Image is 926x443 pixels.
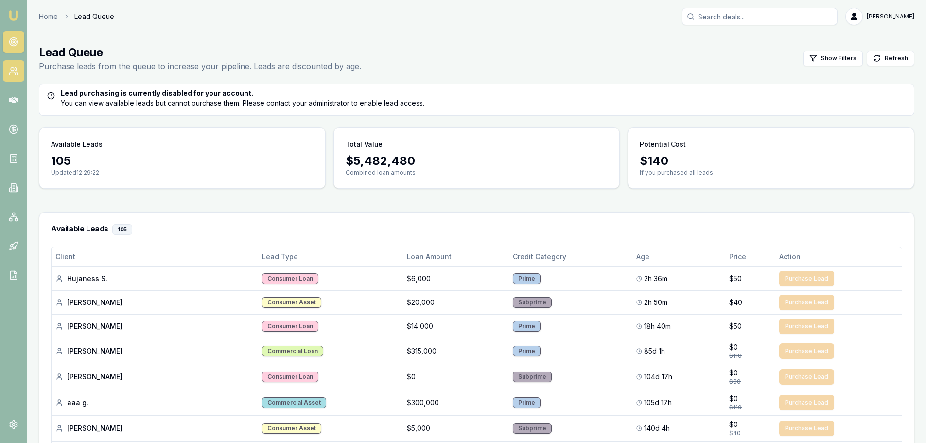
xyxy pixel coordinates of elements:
[867,13,914,20] span: [PERSON_NAME]
[729,404,771,411] div: $110
[513,346,541,356] div: Prime
[258,247,403,266] th: Lead Type
[729,394,738,404] span: $0
[640,140,685,149] h3: Potential Cost
[262,297,321,308] div: Consumer Asset
[47,89,906,108] div: You can view available leads but cannot purchase them. Please contact your administrator to enabl...
[513,372,552,382] div: Subprime
[61,89,253,97] strong: Lead purchasing is currently disabled for your account.
[640,153,902,169] div: $ 140
[52,247,258,266] th: Client
[403,290,509,314] td: $20,000
[729,342,738,352] span: $0
[346,153,608,169] div: $ 5,482,480
[403,364,509,390] td: $0
[644,298,667,307] span: 2h 50m
[39,45,361,60] h1: Lead Queue
[729,298,742,307] span: $40
[51,140,103,149] h3: Available Leads
[262,273,318,284] div: Consumer Loan
[262,397,326,408] div: Commercial Asset
[729,368,738,378] span: $0
[644,346,665,356] span: 85d 1h
[8,10,19,21] img: emu-icon-u.png
[74,12,114,21] span: Lead Queue
[262,423,321,434] div: Consumer Asset
[51,153,314,169] div: 105
[403,314,509,338] td: $14,000
[403,390,509,415] td: $300,000
[640,169,902,177] p: If you purchased all leads
[644,274,667,284] span: 2h 36m
[729,321,742,331] span: $50
[403,415,509,441] td: $5,000
[513,273,541,284] div: Prime
[644,424,670,433] span: 140d 4h
[513,321,541,332] div: Prime
[39,60,361,72] p: Purchase leads from the queue to increase your pipeline. Leads are discounted by age.
[51,169,314,177] p: Updated 12:29:22
[55,274,254,284] div: Hujaness S.
[55,398,254,408] div: aaa g.
[262,372,318,382] div: Consumer Loan
[644,398,672,408] span: 105d 17h
[513,397,541,408] div: Prime
[729,352,771,360] div: $110
[112,224,132,235] div: 105
[729,429,771,437] div: $40
[775,247,902,266] th: Action
[644,372,672,382] span: 104d 17h
[729,274,742,284] span: $50
[632,247,725,266] th: Age
[729,378,771,386] div: $30
[346,140,383,149] h3: Total Value
[644,321,671,331] span: 18h 40m
[55,372,254,382] div: [PERSON_NAME]
[55,321,254,331] div: [PERSON_NAME]
[725,247,775,266] th: Price
[403,247,509,266] th: Loan Amount
[803,51,863,66] button: Show Filters
[346,169,608,177] p: Combined loan amounts
[55,346,254,356] div: [PERSON_NAME]
[682,8,838,25] input: Search deals
[262,346,323,356] div: Commercial Loan
[403,266,509,290] td: $6,000
[39,12,114,21] nav: breadcrumb
[513,423,552,434] div: Subprime
[867,51,914,66] button: Refresh
[403,338,509,364] td: $315,000
[51,224,902,235] h3: Available Leads
[729,420,738,429] span: $0
[262,321,318,332] div: Consumer Loan
[509,247,632,266] th: Credit Category
[55,298,254,307] div: [PERSON_NAME]
[39,12,58,21] a: Home
[55,424,254,433] div: [PERSON_NAME]
[513,297,552,308] div: Subprime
